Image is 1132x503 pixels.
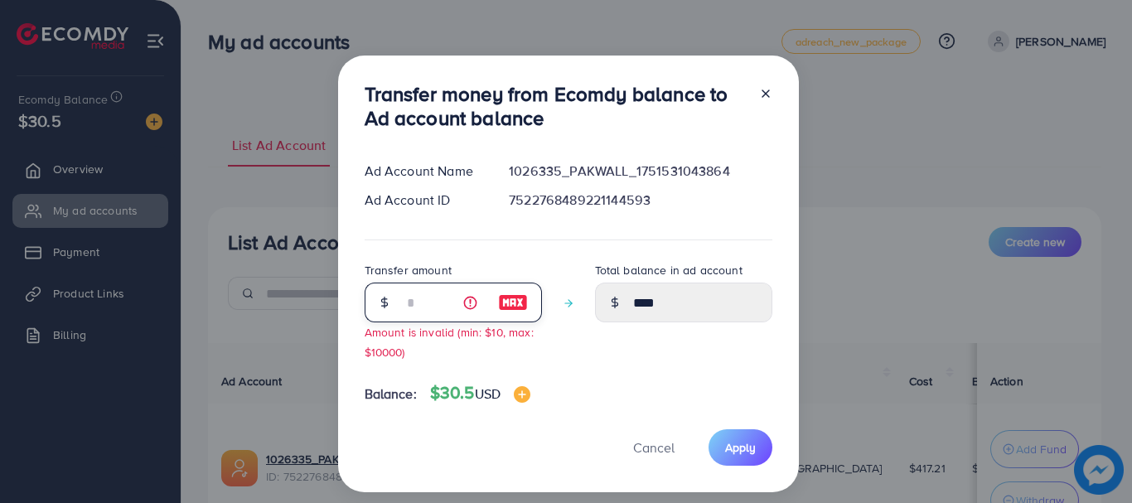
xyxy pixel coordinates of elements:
div: Ad Account Name [351,162,496,181]
button: Apply [709,429,772,465]
h3: Transfer money from Ecomdy balance to Ad account balance [365,82,746,130]
label: Total balance in ad account [595,262,743,278]
span: Cancel [633,438,675,457]
button: Cancel [612,429,695,465]
span: USD [475,385,501,403]
label: Transfer amount [365,262,452,278]
span: Apply [725,439,756,456]
div: Ad Account ID [351,191,496,210]
span: Balance: [365,385,417,404]
img: image [498,293,528,312]
small: Amount is invalid (min: $10, max: $10000) [365,324,534,359]
div: 1026335_PAKWALL_1751531043864 [496,162,785,181]
h4: $30.5 [430,383,530,404]
div: 7522768489221144593 [496,191,785,210]
img: image [514,386,530,403]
